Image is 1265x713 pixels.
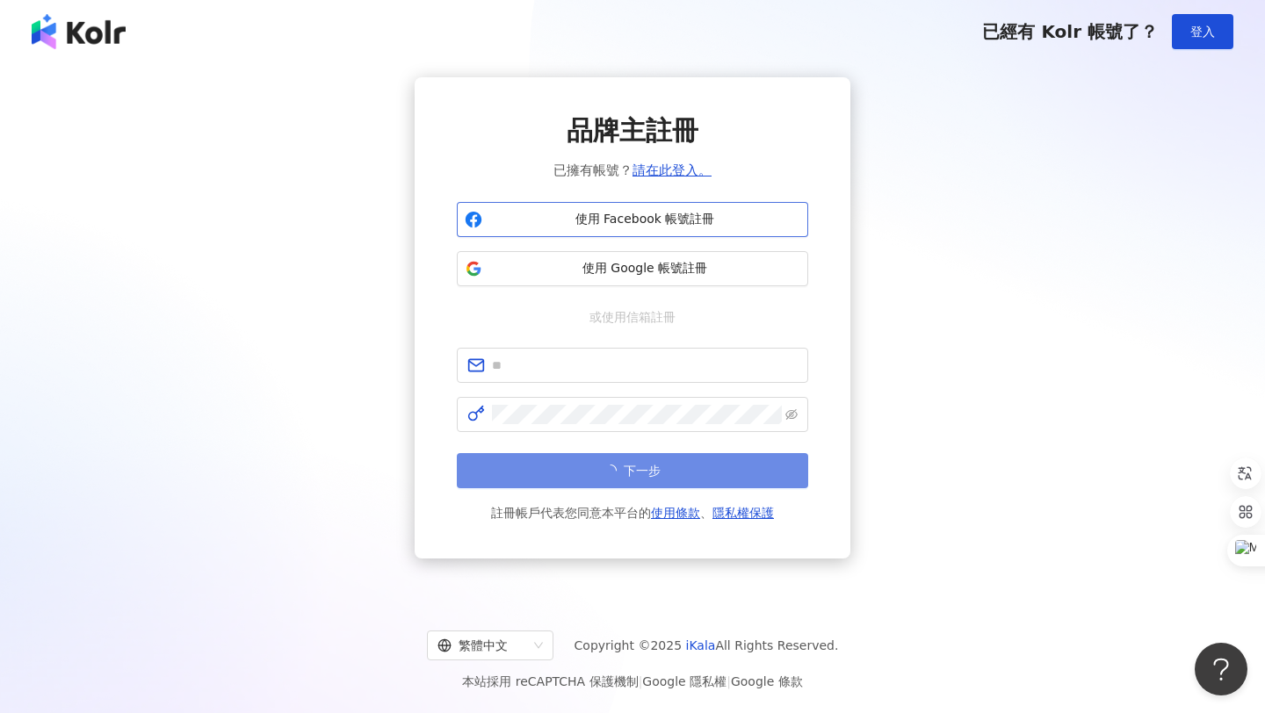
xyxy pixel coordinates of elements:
span: 註冊帳戶代表您同意本平台的 、 [491,502,774,523]
span: eye-invisible [785,408,798,421]
button: 使用 Google 帳號註冊 [457,251,808,286]
img: logo [32,14,126,49]
a: 隱私權保護 [712,506,774,520]
span: 已經有 Kolr 帳號了？ [982,21,1158,42]
span: | [639,674,643,688]
a: 請在此登入。 [632,162,712,178]
span: 使用 Google 帳號註冊 [489,260,800,277]
span: Copyright © 2025 All Rights Reserved. [575,635,839,656]
a: Google 隱私權 [642,674,726,688]
span: 本站採用 reCAPTCHA 保護機制 [462,671,802,692]
span: 登入 [1190,25,1215,39]
span: 或使用信箱註冊 [577,307,688,327]
span: 使用 Facebook 帳號註冊 [489,211,800,228]
button: 登入 [1172,14,1233,49]
span: loading [604,463,618,478]
a: Google 條款 [731,674,803,688]
a: iKala [686,638,716,652]
a: 使用條款 [651,506,700,520]
button: 使用 Facebook 帳號註冊 [457,202,808,237]
span: | [726,674,731,688]
div: 繁體中文 [437,631,527,659]
span: 品牌主註冊 [567,112,698,149]
button: 下一步 [457,453,808,488]
span: 下一步 [624,464,661,478]
iframe: Help Scout Beacon - Open [1195,643,1247,695]
span: 已擁有帳號？ [553,160,712,181]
